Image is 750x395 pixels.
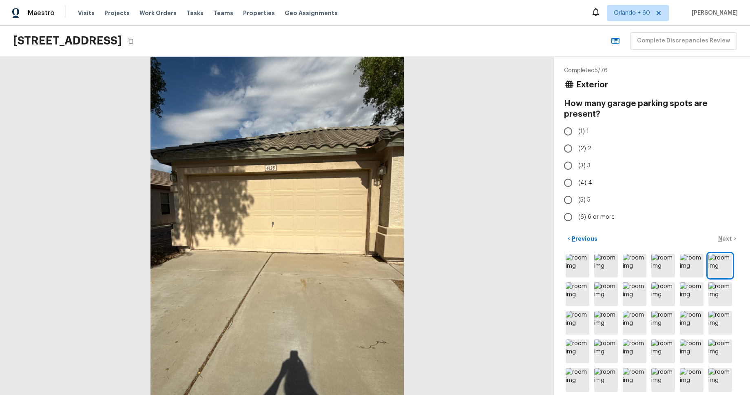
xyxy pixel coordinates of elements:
[594,340,618,363] img: room img
[578,144,591,153] span: (2) 2
[651,368,675,392] img: room img
[651,340,675,363] img: room img
[623,282,646,306] img: room img
[213,9,233,17] span: Teams
[564,98,740,120] h4: How many garage parking spots are present?
[578,127,589,135] span: (1) 1
[570,235,597,243] p: Previous
[688,9,738,17] span: [PERSON_NAME]
[564,67,740,75] p: Completed 5 / 76
[566,282,589,306] img: room img
[708,311,732,335] img: room img
[708,254,732,277] img: room img
[28,9,55,17] span: Maestro
[651,282,675,306] img: room img
[680,311,704,335] img: room img
[651,311,675,335] img: room img
[680,282,704,306] img: room img
[104,9,130,17] span: Projects
[78,9,95,17] span: Visits
[578,179,592,187] span: (4) 4
[566,254,589,277] img: room img
[708,368,732,392] img: room img
[564,232,601,246] button: <Previous
[578,196,591,204] span: (5) 5
[594,254,618,277] img: room img
[566,340,589,363] img: room img
[576,80,608,90] h4: Exterior
[594,311,618,335] img: room img
[708,340,732,363] img: room img
[594,282,618,306] img: room img
[139,9,177,17] span: Work Orders
[578,213,615,221] span: (6) 6 or more
[708,282,732,306] img: room img
[680,368,704,392] img: room img
[623,340,646,363] img: room img
[285,9,338,17] span: Geo Assignments
[623,311,646,335] img: room img
[243,9,275,17] span: Properties
[13,33,122,48] h2: [STREET_ADDRESS]
[680,340,704,363] img: room img
[125,36,136,46] button: Copy Address
[578,162,591,170] span: (3) 3
[623,254,646,277] img: room img
[614,9,650,17] span: Orlando + 60
[566,368,589,392] img: room img
[651,254,675,277] img: room img
[186,10,204,16] span: Tasks
[566,311,589,335] img: room img
[594,368,618,392] img: room img
[623,368,646,392] img: room img
[680,254,704,277] img: room img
